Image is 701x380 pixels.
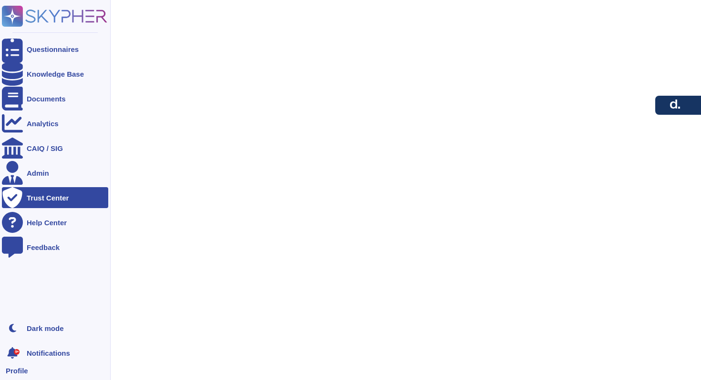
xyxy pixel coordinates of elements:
a: Feedback [2,237,108,258]
div: Questionnaires [27,46,79,53]
a: Admin [2,162,108,183]
a: Trust Center [2,187,108,208]
span: Profile [6,367,28,374]
a: Help Center [2,212,108,233]
div: Trust Center [27,194,69,201]
div: Knowledge Base [27,70,84,78]
a: Knowledge Base [2,63,108,84]
div: Admin [27,170,49,177]
div: Documents [27,95,66,102]
a: Analytics [2,113,108,134]
div: Help Center [27,219,67,226]
a: CAIQ / SIG [2,138,108,159]
div: Analytics [27,120,59,127]
span: Notifications [27,350,70,357]
a: Questionnaires [2,39,108,60]
div: CAIQ / SIG [27,145,63,152]
div: Dark mode [27,325,64,332]
div: Feedback [27,244,60,251]
div: 9+ [14,349,20,355]
a: Documents [2,88,108,109]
